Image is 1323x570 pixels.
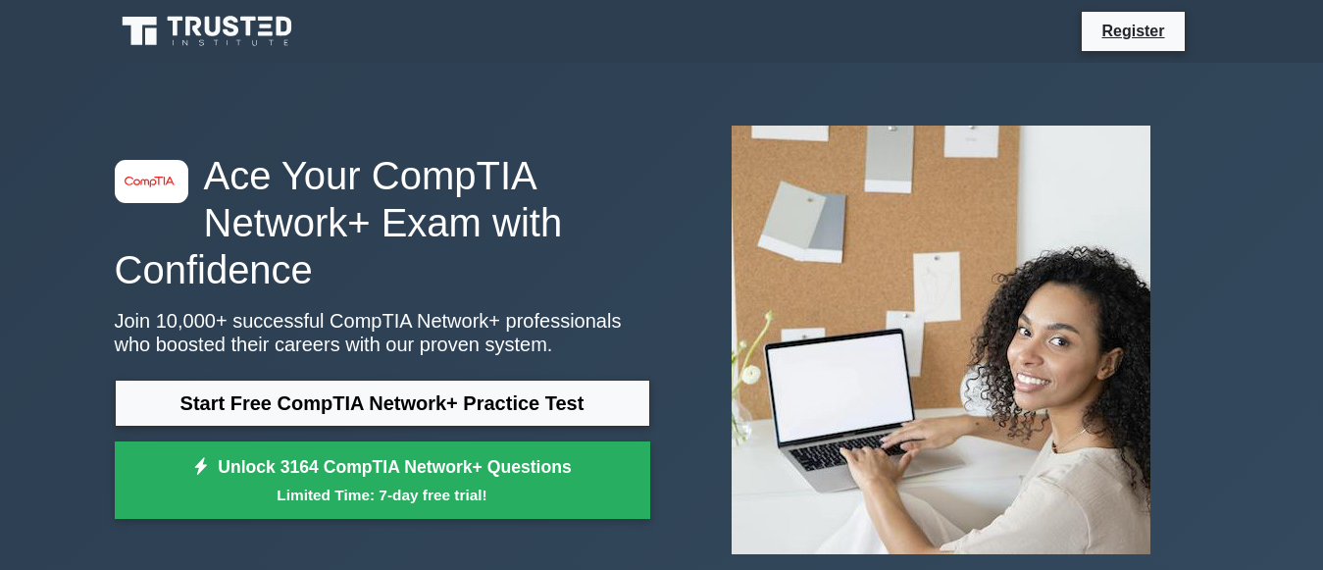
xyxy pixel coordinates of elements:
p: Join 10,000+ successful CompTIA Network+ professionals who boosted their careers with our proven ... [115,309,650,356]
h1: Ace Your CompTIA Network+ Exam with Confidence [115,152,650,293]
a: Register [1090,19,1176,43]
a: Unlock 3164 CompTIA Network+ QuestionsLimited Time: 7-day free trial! [115,441,650,520]
a: Start Free CompTIA Network+ Practice Test [115,380,650,427]
small: Limited Time: 7-day free trial! [139,484,626,506]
